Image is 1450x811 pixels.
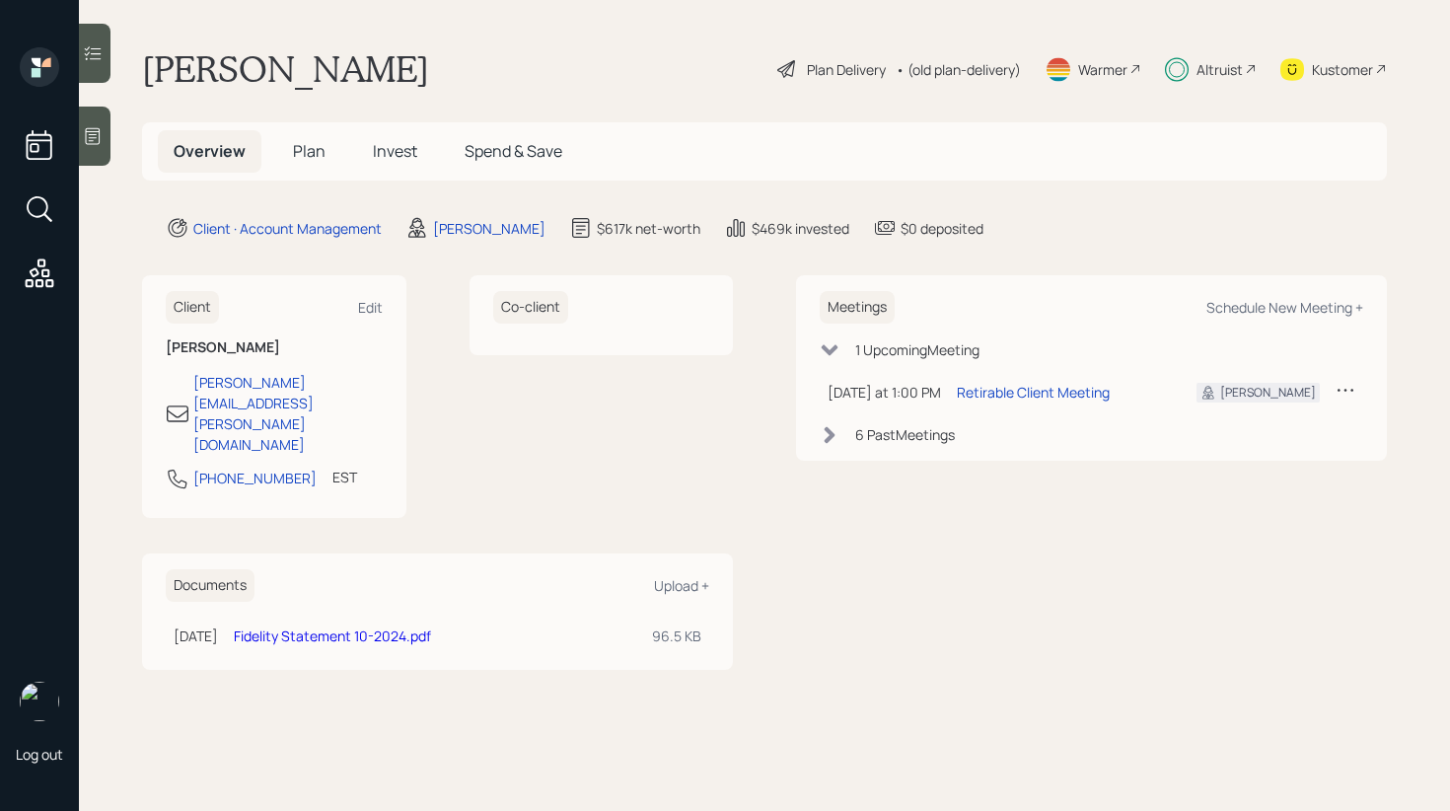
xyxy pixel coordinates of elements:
[358,298,383,317] div: Edit
[373,140,417,162] span: Invest
[652,626,701,646] div: 96.5 KB
[465,140,562,162] span: Spend & Save
[1206,298,1363,317] div: Schedule New Meeting +
[493,291,568,324] h6: Co-client
[293,140,326,162] span: Plan
[597,218,700,239] div: $617k net-worth
[1220,384,1316,402] div: [PERSON_NAME]
[1078,59,1127,80] div: Warmer
[654,576,709,595] div: Upload +
[855,339,979,360] div: 1 Upcoming Meeting
[828,382,941,403] div: [DATE] at 1:00 PM
[332,467,357,487] div: EST
[807,59,886,80] div: Plan Delivery
[1196,59,1243,80] div: Altruist
[166,291,219,324] h6: Client
[20,682,59,721] img: retirable_logo.png
[957,382,1110,403] div: Retirable Client Meeting
[855,424,955,445] div: 6 Past Meeting s
[234,627,431,645] a: Fidelity Statement 10-2024.pdf
[174,140,246,162] span: Overview
[166,339,383,356] h6: [PERSON_NAME]
[820,291,895,324] h6: Meetings
[896,59,1021,80] div: • (old plan-delivery)
[174,626,218,646] div: [DATE]
[166,569,254,602] h6: Documents
[1312,59,1373,80] div: Kustomer
[16,745,63,764] div: Log out
[752,218,849,239] div: $469k invested
[433,218,545,239] div: [PERSON_NAME]
[193,372,383,455] div: [PERSON_NAME][EMAIL_ADDRESS][PERSON_NAME][DOMAIN_NAME]
[901,218,983,239] div: $0 deposited
[193,468,317,488] div: [PHONE_NUMBER]
[193,218,382,239] div: Client · Account Management
[142,47,429,91] h1: [PERSON_NAME]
